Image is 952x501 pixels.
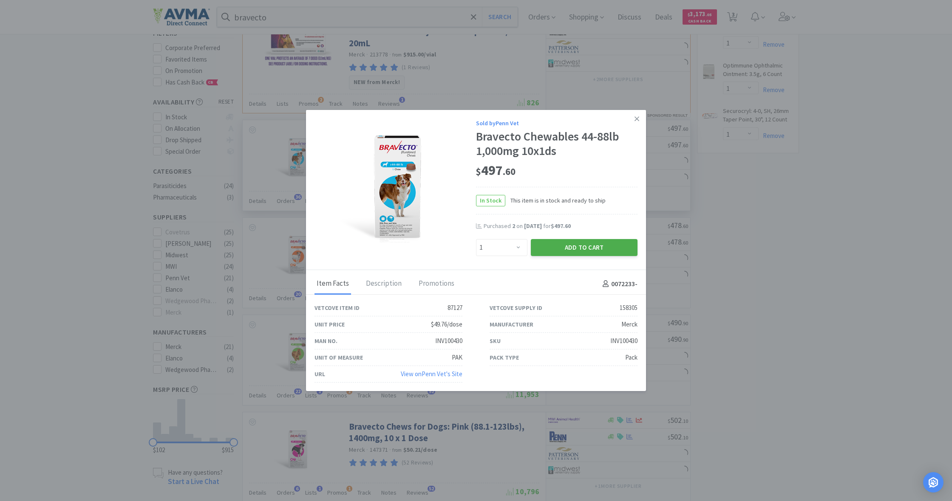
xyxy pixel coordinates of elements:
[416,273,456,295] div: Promotions
[476,129,637,158] div: Bravecto Chewables 44-88lb 1,000mg 10x1ds
[314,273,351,295] div: Item Facts
[431,319,462,329] div: $49.76/dose
[551,222,571,230] span: $497.60
[524,222,542,230] span: [DATE]
[610,336,637,346] div: INV100430
[452,352,462,363] div: PAK
[505,196,606,205] span: This item is in stock and ready to ship
[314,336,337,346] div: Man No.
[401,370,462,378] a: View onPenn Vet's Site
[476,195,505,206] span: In Stock
[531,239,637,256] button: Add to Cart
[625,352,637,363] div: Pack
[484,222,637,231] div: Purchased on for
[476,162,516,179] span: 497
[314,320,345,329] div: Unit Price
[490,320,533,329] div: Manufacturer
[314,303,360,312] div: Vetcove Item ID
[448,303,462,313] div: 87127
[490,303,542,312] div: Vetcove Supply ID
[599,279,637,290] h4: 0072233 -
[476,118,637,128] div: Sold by Penn Vet
[923,472,943,493] div: Open Intercom Messenger
[476,166,481,177] span: $
[620,303,637,313] div: 158305
[314,369,325,379] div: URL
[621,319,637,329] div: Merck
[314,353,363,362] div: Unit of Measure
[490,353,519,362] div: Pack Type
[364,273,404,295] div: Description
[490,336,501,346] div: SKU
[435,336,462,346] div: INV100430
[503,166,516,177] span: . 60
[340,132,450,242] img: bcc6dfcd27fd4dc587273bb4cc177d4e_158305.png
[512,222,515,230] span: 2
